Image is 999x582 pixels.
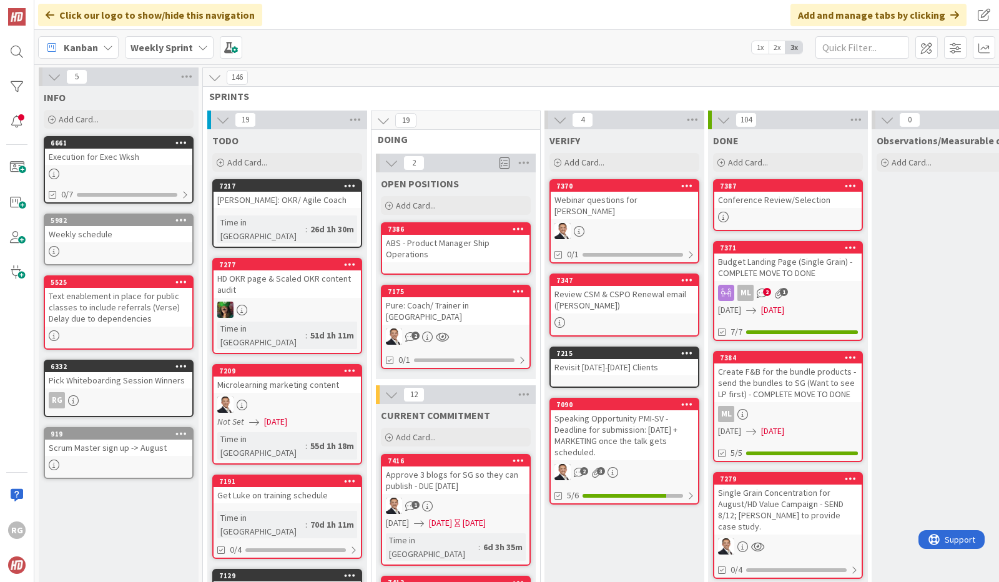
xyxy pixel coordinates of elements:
[44,275,194,350] a: 5525Text enablement in place for public classes to include referrals (Verse) Delay due to depende...
[51,216,192,225] div: 5982
[403,387,425,402] span: 12
[305,439,307,453] span: :
[49,392,65,408] div: RG
[219,571,361,580] div: 7129
[381,222,531,275] a: 7386ABS - Product Manager Ship Operations
[549,134,580,147] span: VERIFY
[731,446,742,460] span: 5/5
[714,538,862,555] div: SL
[780,288,788,296] span: 1
[737,285,754,301] div: ML
[388,225,529,234] div: 7386
[264,415,287,428] span: [DATE]
[714,363,862,402] div: Create F&B for the bundle products - send the bundles to SG (Want to see LP first) - COMPLETE MOV...
[382,455,529,494] div: 7416Approve 3 blogs for SG so they can publish - DUE [DATE]
[64,40,98,55] span: Kanban
[386,516,409,530] span: [DATE]
[8,521,26,539] div: RG
[45,288,192,327] div: Text enablement in place for public classes to include referrals (Verse) Delay due to dependencies
[214,365,361,377] div: 7209
[551,180,698,192] div: 7370
[554,464,571,480] img: SL
[45,361,192,388] div: 6332Pick Whiteboarding Session Winners
[45,215,192,242] div: 5982Weekly schedule
[45,428,192,456] div: 919Scrum Master sign up -> August
[714,473,862,485] div: 7279
[785,41,802,54] span: 3x
[130,41,193,54] b: Weekly Sprint
[214,377,361,393] div: Microlearning marketing content
[307,222,357,236] div: 26d 1h 30m
[235,112,256,127] span: 19
[45,215,192,226] div: 5982
[718,303,741,317] span: [DATE]
[382,224,529,235] div: 7386
[45,392,192,408] div: RG
[214,259,361,270] div: 7277
[214,487,361,503] div: Get Luke on training schedule
[551,286,698,313] div: Review CSM & CSPO Renewal email ([PERSON_NAME])
[51,430,192,438] div: 919
[44,136,194,204] a: 6661Execution for Exec Wksh0/7
[713,241,863,341] a: 7371Budget Landing Page (Single Grain) - COMPLETE MOVE TO DONEML[DATE][DATE]7/7
[227,70,248,85] span: 146
[713,179,863,231] a: 7387Conference Review/Selection
[219,477,361,486] div: 7191
[45,149,192,165] div: Execution for Exec Wksh
[790,4,967,26] div: Add and manage tabs by clicking
[714,180,862,208] div: 7387Conference Review/Selection
[752,41,769,54] span: 1x
[381,409,490,422] span: CURRENT COMMITMENT
[382,455,529,466] div: 7416
[230,543,242,556] span: 0/4
[395,113,416,128] span: 19
[305,222,307,236] span: :
[386,533,478,561] div: Time in [GEOGRAPHIC_DATA]
[214,270,361,298] div: HD OKR page & Scaled OKR content audit
[556,182,698,190] div: 7370
[551,399,698,460] div: 7090Speaking Opportunity PMI-SV - Deadline for submission: [DATE] + MARKETING once the talk gets ...
[478,540,480,554] span: :
[551,399,698,410] div: 7090
[714,254,862,281] div: Budget Landing Page (Single Grain) - COMPLETE MOVE TO DONE
[572,112,593,127] span: 4
[549,347,699,388] a: 7215Revisit [DATE]-[DATE] Clients
[551,410,698,460] div: Speaking Opportunity PMI-SV - Deadline for submission: [DATE] + MARKETING once the talk gets sche...
[51,278,192,287] div: 5525
[549,179,699,264] a: 7370Webinar questions for [PERSON_NAME]SL0/1
[429,516,452,530] span: [DATE]
[212,475,362,559] a: 7191Get Luke on training scheduleTime in [GEOGRAPHIC_DATA]:70d 1h 11m0/4
[713,351,863,462] a: 7384Create F&B for the bundle products - send the bundles to SG (Want to see LP first) - COMPLETE...
[551,275,698,286] div: 7347
[763,288,771,296] span: 2
[217,302,234,318] img: SL
[61,188,73,201] span: 0/7
[307,328,357,342] div: 51d 1h 11m
[382,328,529,345] div: SL
[212,179,362,248] a: 7217[PERSON_NAME]: OKR/ Agile CoachTime in [GEOGRAPHIC_DATA]:26d 1h 30m
[731,563,742,576] span: 0/4
[382,297,529,325] div: Pure: Coach/ Trainer in [GEOGRAPHIC_DATA]
[714,473,862,535] div: 7279Single Grain Concentration for August/HD Value Campaign - SEND 8/12; [PERSON_NAME] to provide...
[714,180,862,192] div: 7387
[381,177,459,190] span: OPEN POSITIONS
[567,489,579,502] span: 5/6
[720,475,862,483] div: 7279
[382,235,529,262] div: ABS - Product Manager Ship Operations
[551,359,698,375] div: Revisit [DATE]-[DATE] Clients
[714,352,862,363] div: 7384
[382,286,529,297] div: 7175
[307,518,357,531] div: 70d 1h 11m
[44,91,66,104] span: INFO
[44,427,194,479] a: 919Scrum Master sign up -> August
[554,223,571,239] img: SL
[212,364,362,465] a: 7209Microlearning marketing contentSLNot Set[DATE]Time in [GEOGRAPHIC_DATA]:55d 1h 18m
[45,277,192,327] div: 5525Text enablement in place for public classes to include referrals (Verse) Delay due to depende...
[381,454,531,566] a: 7416Approve 3 blogs for SG so they can publish - DUE [DATE]SL[DATE][DATE][DATE]Time in [GEOGRAPHI...
[59,114,99,125] span: Add Card...
[720,182,862,190] div: 7387
[551,223,698,239] div: SL
[305,328,307,342] span: :
[45,277,192,288] div: 5525
[8,556,26,574] img: avatar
